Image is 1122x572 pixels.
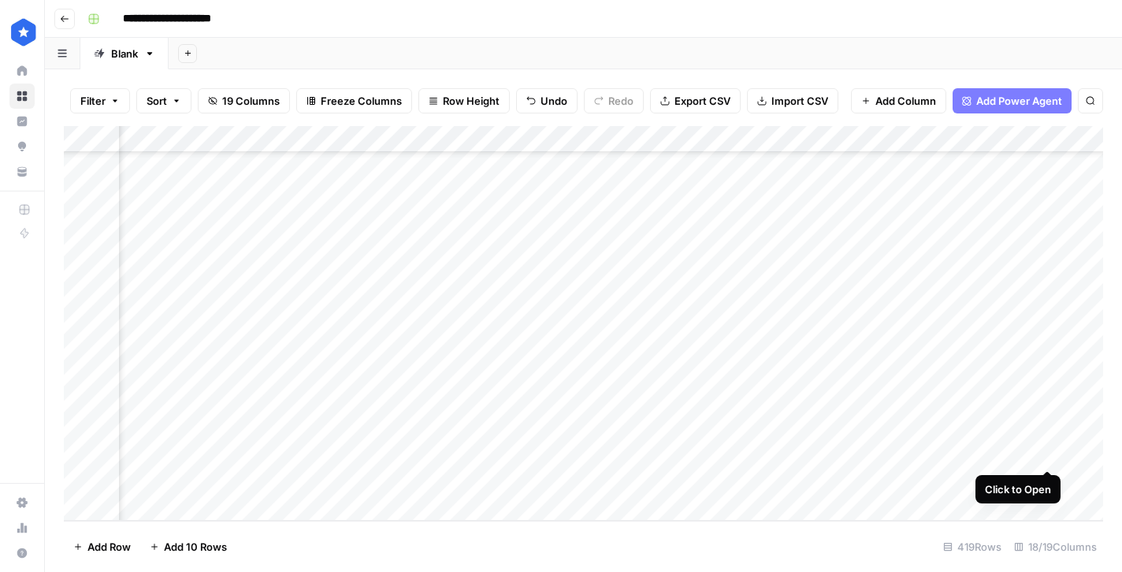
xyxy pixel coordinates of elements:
[953,88,1072,113] button: Add Power Agent
[111,46,138,61] div: Blank
[851,88,946,113] button: Add Column
[164,539,227,555] span: Add 10 Rows
[80,38,169,69] a: Blank
[985,481,1051,497] div: Click to Open
[9,109,35,134] a: Insights
[9,490,35,515] a: Settings
[771,93,828,109] span: Import CSV
[674,93,730,109] span: Export CSV
[222,93,280,109] span: 19 Columns
[1008,534,1103,559] div: 18/19 Columns
[443,93,500,109] span: Row Height
[516,88,578,113] button: Undo
[9,515,35,540] a: Usage
[87,539,131,555] span: Add Row
[650,88,741,113] button: Export CSV
[608,93,633,109] span: Redo
[321,93,402,109] span: Freeze Columns
[198,88,290,113] button: 19 Columns
[9,58,35,84] a: Home
[9,540,35,566] button: Help + Support
[136,88,191,113] button: Sort
[80,93,106,109] span: Filter
[9,13,35,52] button: Workspace: ConsumerAffairs
[70,88,130,113] button: Filter
[140,534,236,559] button: Add 10 Rows
[9,18,38,46] img: ConsumerAffairs Logo
[976,93,1062,109] span: Add Power Agent
[875,93,936,109] span: Add Column
[9,159,35,184] a: Your Data
[541,93,567,109] span: Undo
[64,534,140,559] button: Add Row
[296,88,412,113] button: Freeze Columns
[747,88,838,113] button: Import CSV
[147,93,167,109] span: Sort
[9,84,35,109] a: Browse
[9,134,35,159] a: Opportunities
[418,88,510,113] button: Row Height
[937,534,1008,559] div: 419 Rows
[584,88,644,113] button: Redo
